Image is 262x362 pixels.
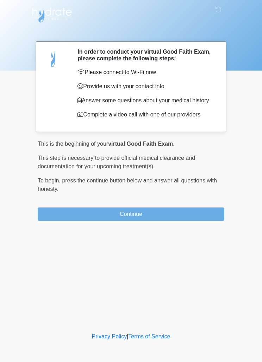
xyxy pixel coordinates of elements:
h2: In order to conduct your virtual Good Faith Exam, please complete the following steps: [77,48,214,62]
span: This is the beginning of your [38,141,108,147]
h1: ‎ ‎ ‎ [32,25,230,38]
p: Answer some questions about your medical history [77,96,214,105]
img: Agent Avatar [43,48,64,70]
strong: virtual Good Faith Exam [108,141,173,147]
button: Continue [38,207,224,221]
a: | [127,333,128,339]
a: Privacy Policy [92,333,127,339]
span: This step is necessary to provide official medical clearance and documentation for your upcoming ... [38,155,195,169]
span: To begin, [38,177,62,183]
p: Complete a video call with one of our providers [77,110,214,119]
img: Hydrate IV Bar - Scottsdale Logo [31,5,73,23]
p: Provide us with your contact info [77,82,214,91]
span: . [173,141,174,147]
a: Terms of Service [128,333,170,339]
span: press the continue button below and answer all questions with honesty. [38,177,217,192]
p: Please connect to Wi-Fi now [77,68,214,77]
